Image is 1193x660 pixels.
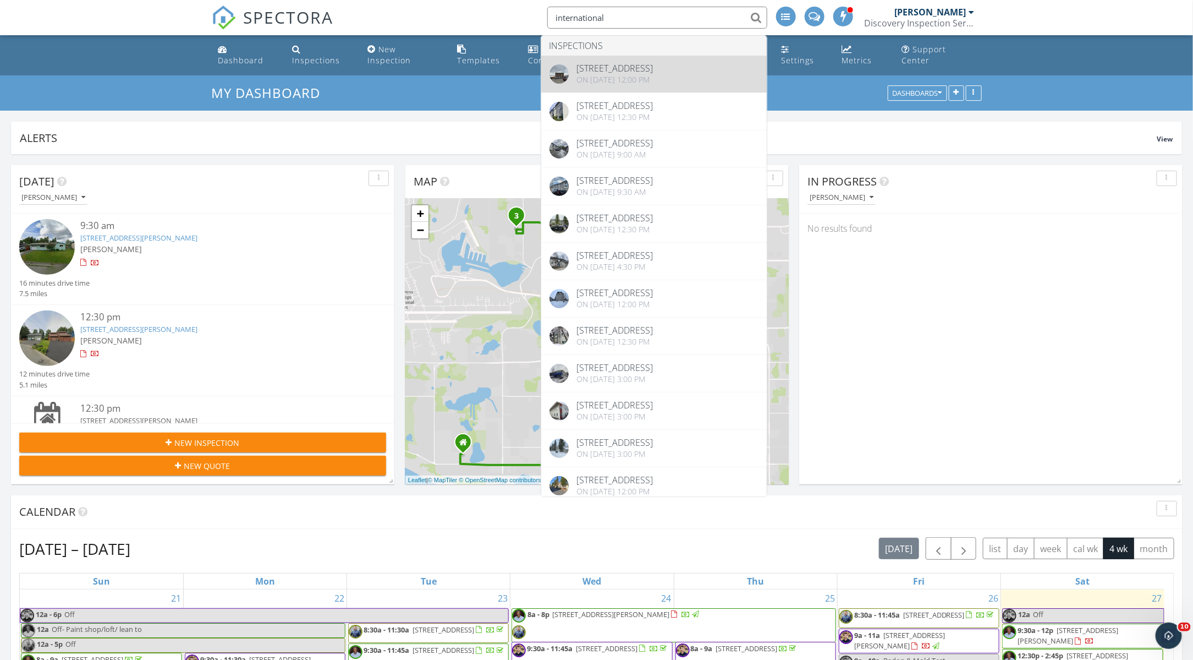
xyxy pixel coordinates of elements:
[807,190,876,205] button: [PERSON_NAME]
[577,101,653,110] div: [STREET_ADDRESS]
[527,643,669,653] a: 9:30a - 11:45a [STREET_ADDRESS]
[463,442,470,449] div: 4820 Kalenka Circle, Anchorage AK 99502
[459,477,541,483] a: © OpenStreetMap contributors
[20,609,34,623] img: 45532e3d26bb4d59a13f8e15856718ef.jpeg
[879,538,919,559] button: [DATE]
[212,6,236,30] img: The Best Home Inspection Software - Spectora
[541,205,767,242] a: [STREET_ADDRESS] On [DATE] 12:30 pm
[1003,625,1016,639] img: david.jpg
[1067,538,1104,559] button: cal wk
[253,574,277,589] a: Monday
[412,222,428,238] a: Zoom out
[839,630,853,644] img: 45532e3d26bb4d59a13f8e15856718ef.jpeg
[580,574,603,589] a: Wednesday
[514,212,519,220] i: 3
[926,537,952,560] button: Previous
[413,645,474,655] span: [STREET_ADDRESS]
[895,7,966,18] div: [PERSON_NAME]
[552,609,669,619] span: [STREET_ADDRESS][PERSON_NAME]
[428,477,458,483] a: © MapTiler
[218,55,264,66] div: Dashboard
[986,590,1000,607] a: Go to September 26, 2025
[19,380,90,390] div: 5.1 miles
[288,40,354,71] a: Inspections
[19,433,386,452] button: New Inspection
[1103,538,1134,559] button: 4 wk
[888,86,947,101] button: Dashboards
[839,608,999,628] a: 8:30a - 11:45a [STREET_ADDRESS]
[549,326,569,346] img: cover.jpg
[541,318,767,354] a: [STREET_ADDRESS] On [DATE] 12:30 pm
[839,629,999,653] a: 9a - 11a [STREET_ADDRESS][PERSON_NAME]
[512,625,526,639] img: e44247eb5d754dae85a57f7dac8df971.jpeg
[80,416,355,426] div: [STREET_ADDRESS][PERSON_NAME]
[577,263,653,271] div: On [DATE] 4:30 pm
[453,40,515,71] a: Templates
[781,55,814,66] div: Settings
[52,624,142,634] span: Off- Paint shop/loft/ lean to
[364,625,505,635] a: 8:30a - 11:30a [STREET_ADDRESS]
[175,437,240,449] span: New Inspection
[549,401,569,421] img: cover.jpg
[212,84,330,102] a: My Dashboard
[901,44,946,66] div: Support Center
[549,64,569,84] img: 9398667%2Fcover_photos%2FzpHo1KYIGKyfxdL9w7bI%2Foriginal.jpg
[80,219,355,233] div: 9:30 am
[1018,625,1053,635] span: 9:30a - 12p
[65,639,76,649] span: Off
[512,609,835,642] a: 8a - 8p [STREET_ADDRESS][PERSON_NAME]
[408,477,426,483] a: Leaflet
[414,174,437,189] span: Map
[21,194,85,201] div: [PERSON_NAME]
[349,645,362,659] img: david.jpg
[36,624,50,637] span: 12a
[549,102,569,121] img: 9059290%2Fcover_photos%2FtDvjFkHUAaeadF3d75JV%2Foriginal.jpg
[577,450,653,459] div: On [DATE] 3:00 pm
[1156,623,1182,649] iframe: Intercom live chat
[19,369,90,379] div: 12 minutes drive time
[364,645,409,655] span: 9:30a - 11:45a
[1003,609,1016,623] img: 45532e3d26bb4d59a13f8e15856718ef.jpeg
[496,590,510,607] a: Go to September 23, 2025
[577,487,653,496] div: On [DATE] 12:00 pm
[577,251,653,260] div: [STREET_ADDRESS]
[799,214,1183,243] div: No results found
[332,590,347,607] a: Go to September 22, 2025
[716,643,778,653] span: [STREET_ADDRESS]
[541,355,767,392] a: [STREET_ADDRESS] On [DATE] 3:00 pm
[1007,538,1035,559] button: day
[419,574,439,589] a: Tuesday
[405,476,544,485] div: |
[983,538,1008,559] button: list
[19,310,75,366] img: streetview
[512,609,526,623] img: david.jpg
[527,609,550,642] span: 8a - 8p
[577,188,653,197] div: On [DATE] 9:30 am
[1150,590,1164,607] a: Go to September 27, 2025
[549,289,569,308] img: data
[541,56,767,92] a: [STREET_ADDRESS] On [DATE] 12:00 pm
[911,574,927,589] a: Friday
[19,538,130,560] h2: [DATE] – [DATE]
[854,610,996,620] a: 8:30a - 11:45a [STREET_ADDRESS]
[19,504,75,519] span: Calendar
[577,438,653,447] div: [STREET_ADDRESS]
[214,40,279,71] a: Dashboard
[1074,574,1092,589] a: Saturday
[1018,609,1031,623] span: 12a
[854,630,945,651] span: [STREET_ADDRESS][PERSON_NAME]
[80,310,355,324] div: 12:30 pm
[80,244,142,254] span: [PERSON_NAME]
[349,625,362,639] img: e44247eb5d754dae85a57f7dac8df971.jpeg
[19,288,90,299] div: 7.5 miles
[529,55,565,66] div: Contacts
[659,590,674,607] a: Go to September 24, 2025
[1002,624,1163,648] a: 9:30a - 12p [STREET_ADDRESS][PERSON_NAME]
[91,574,112,589] a: Sunday
[577,375,653,384] div: On [DATE] 3:00 pm
[854,610,900,620] span: 8:30a - 11:45a
[676,643,690,657] img: 45532e3d26bb4d59a13f8e15856718ef.jpeg
[19,219,386,299] a: 9:30 am [STREET_ADDRESS][PERSON_NAME] [PERSON_NAME] 16 minutes drive time 7.5 miles
[1134,538,1174,559] button: month
[35,609,62,623] span: 12a - 6p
